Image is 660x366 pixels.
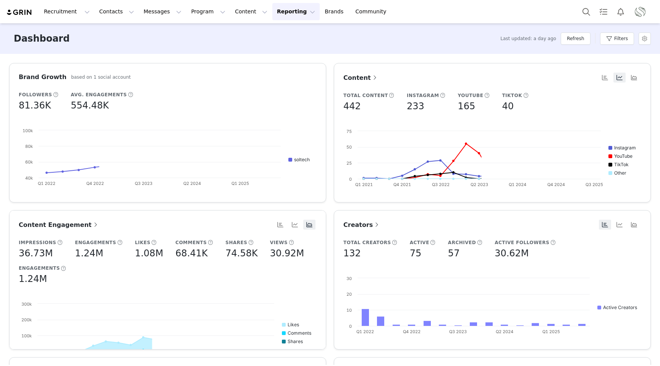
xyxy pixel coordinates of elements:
[71,91,127,98] h5: Avg. Engagements
[71,74,131,81] h5: based on 1 social account
[458,99,475,113] h5: 165
[19,73,66,82] h3: Brand Growth
[21,301,32,307] text: 300k
[320,3,350,20] a: Brands
[38,181,55,186] text: Q1 2022
[432,182,450,187] text: Q3 2022
[547,182,565,187] text: Q4 2024
[586,182,603,187] text: Q3 2025
[135,181,152,186] text: Q3 2023
[225,239,247,246] h5: Shares
[393,182,411,187] text: Q4 2021
[471,182,488,187] text: Q2 2023
[19,91,52,98] h5: Followers
[23,128,33,133] text: 100k
[500,35,556,42] span: Last updated: a day ago
[410,239,429,246] h5: Active
[355,182,373,187] text: Q1 2021
[407,92,439,99] h5: Instagram
[25,159,33,165] text: 60k
[343,239,391,246] h5: Total Creators
[629,6,654,18] button: Profile
[448,246,460,260] h5: 57
[183,181,201,186] text: Q2 2024
[407,99,424,113] h5: 233
[21,317,32,322] text: 200k
[495,246,529,260] h5: 30.62M
[346,292,352,297] text: 20
[561,32,590,45] button: Refresh
[634,6,646,18] img: 373d92af-71dc-4150-8488-e89ba5a75102.png
[19,99,51,112] h5: 81.36K
[175,246,207,260] h5: 68.41K
[343,246,361,260] h5: 132
[410,246,422,260] h5: 75
[19,246,53,260] h5: 36.73M
[270,246,304,260] h5: 30.92M
[351,3,395,20] a: Community
[595,3,612,20] a: Tasks
[272,3,320,20] button: Reporting
[75,246,103,260] h5: 1.24M
[25,175,33,181] text: 40k
[346,276,352,281] text: 30
[346,160,352,166] text: 25
[496,329,513,334] text: Q2 2024
[458,92,483,99] h5: YouTube
[343,92,388,99] h5: Total Content
[509,182,526,187] text: Q1 2024
[95,3,139,20] button: Contacts
[6,9,33,16] img: grin logo
[135,239,150,246] h5: Likes
[19,220,99,230] a: Content Engagement
[343,73,379,83] a: Content
[343,221,380,228] span: Creators
[19,265,60,272] h5: Engagements
[349,324,352,329] text: 0
[614,153,632,159] text: YouTube
[288,322,299,327] text: Likes
[139,3,186,20] button: Messages
[230,3,272,20] button: Content
[270,239,288,246] h5: Views
[21,333,32,338] text: 100k
[19,272,47,286] h5: 1.24M
[135,246,163,260] h5: 1.08M
[612,3,629,20] button: Notifications
[294,157,310,162] text: soltech
[448,239,476,246] h5: Archived
[288,338,303,344] text: Shares
[502,99,514,113] h5: 40
[614,170,626,176] text: Other
[343,74,379,81] span: Content
[39,3,94,20] button: Recruitment
[495,239,549,246] h5: Active Followers
[231,181,249,186] text: Q1 2025
[578,3,595,20] button: Search
[175,239,207,246] h5: Comments
[71,99,109,112] h5: 554.48K
[19,239,56,246] h5: Impressions
[356,329,374,334] text: Q1 2022
[346,129,352,134] text: 75
[403,329,421,334] text: Q4 2022
[349,177,352,182] text: 0
[75,239,116,246] h5: Engagements
[19,221,99,228] span: Content Engagement
[225,246,257,260] h5: 74.58K
[14,32,70,45] h3: Dashboard
[343,99,361,113] h5: 442
[542,329,560,334] text: Q1 2025
[25,144,33,149] text: 80k
[86,181,104,186] text: Q4 2022
[346,144,352,150] text: 50
[449,329,467,334] text: Q3 2023
[600,32,634,45] button: Filters
[603,304,637,310] text: Active Creators
[614,145,636,151] text: Instagram
[343,220,380,230] a: Creators
[502,92,522,99] h5: TikTok
[614,162,629,167] text: TikTok
[346,308,352,313] text: 10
